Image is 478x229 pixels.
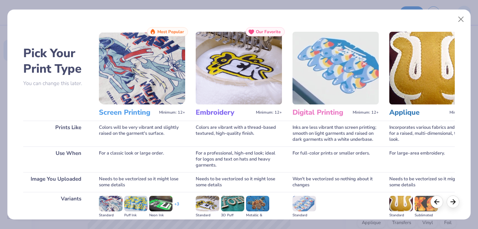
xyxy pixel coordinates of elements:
div: Variants [23,192,88,228]
img: Embroidery [196,32,282,104]
div: For a professional, high-end look; ideal for logos and text on hats and heavy garments. [196,146,282,172]
img: Standard [196,196,219,211]
div: 3D Puff [221,212,244,218]
img: Digital Printing [293,32,379,104]
div: Sublimated [415,212,438,218]
img: Standard [99,196,122,211]
span: Our Favorite [256,29,281,34]
div: Standard [293,212,316,218]
div: Image You Uploaded [23,172,88,192]
div: + 3 [174,201,179,213]
div: Standard [99,212,122,218]
img: Puff Ink [124,196,147,211]
div: Colors will be very vibrant and slightly raised on the garment's surface. [99,121,185,146]
div: Needs to be vectorized so it might lose some details [389,172,476,192]
h3: Digital Printing [293,108,350,117]
div: Incorporates various fabrics and threads for a raised, multi-dimensional, textured look. [389,121,476,146]
img: Metallic & Glitter [246,196,269,211]
div: Puff Ink [124,212,147,218]
img: Applique [389,32,476,104]
span: Minimum: 12+ [449,110,476,115]
div: Inks are less vibrant than screen printing; smooth on light garments and raised on dark garments ... [293,121,379,146]
div: Standard [389,212,413,218]
img: Sublimated [415,196,438,211]
div: For full-color prints or smaller orders. [293,146,379,172]
img: Neon Ink [149,196,172,211]
h3: Applique [389,108,447,117]
span: Most Popular [157,29,184,34]
div: Needs to be vectorized so it might lose some details [99,172,185,192]
div: For large-area embroidery. [389,146,476,172]
p: You can change this later. [23,80,88,86]
div: Metallic & Glitter [246,212,269,224]
div: Standard [196,212,219,218]
div: Neon Ink [149,212,172,218]
img: Standard [293,196,316,211]
span: Minimum: 12+ [159,110,185,115]
div: Won't be vectorized so nothing about it changes [293,172,379,192]
span: Minimum: 12+ [353,110,379,115]
h2: Pick Your Print Type [23,46,88,77]
img: Standard [389,196,413,211]
button: Close [454,13,467,26]
h3: Embroidery [196,108,253,117]
img: 3D Puff [221,196,244,211]
h3: Screen Printing [99,108,156,117]
div: Prints Like [23,121,88,146]
div: For a classic look or large order. [99,146,185,172]
div: Colors are vibrant with a thread-based textured, high-quality finish. [196,121,282,146]
img: Screen Printing [99,32,185,104]
span: Minimum: 12+ [256,110,282,115]
div: Needs to be vectorized so it might lose some details [196,172,282,192]
div: Use When [23,146,88,172]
